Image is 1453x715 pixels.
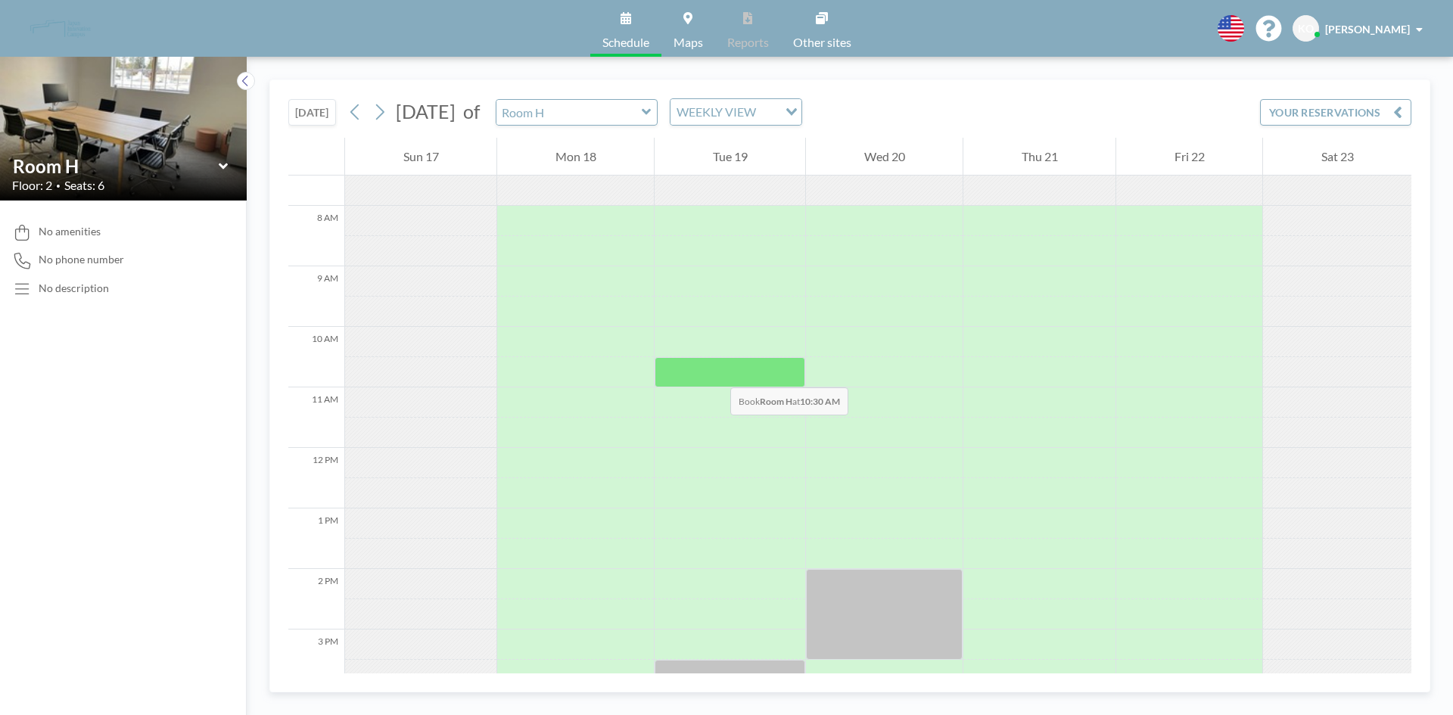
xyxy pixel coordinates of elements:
[497,138,654,176] div: Mon 18
[727,36,769,48] span: Reports
[288,508,344,569] div: 1 PM
[670,99,801,125] div: Search for option
[655,138,805,176] div: Tue 19
[39,225,101,238] span: No amenities
[39,253,124,266] span: No phone number
[1260,99,1411,126] button: YOUR RESERVATIONS
[730,387,848,415] span: Book at
[760,396,792,407] b: Room H
[463,100,480,123] span: of
[793,36,851,48] span: Other sites
[64,178,104,193] span: Seats: 6
[288,569,344,630] div: 2 PM
[24,14,97,44] img: organization-logo
[288,145,344,206] div: 7 AM
[12,178,52,193] span: Floor: 2
[496,100,642,125] input: Room H
[761,102,776,122] input: Search for option
[13,155,219,177] input: Room H
[1298,22,1314,36] span: KO
[288,387,344,448] div: 11 AM
[288,448,344,508] div: 12 PM
[800,396,840,407] b: 10:30 AM
[288,630,344,690] div: 3 PM
[288,327,344,387] div: 10 AM
[396,100,456,123] span: [DATE]
[674,36,703,48] span: Maps
[288,99,336,126] button: [DATE]
[1263,138,1411,176] div: Sat 23
[1325,23,1410,36] span: [PERSON_NAME]
[345,138,496,176] div: Sun 17
[963,138,1115,176] div: Thu 21
[56,181,61,191] span: •
[1116,138,1262,176] div: Fri 22
[806,138,963,176] div: Wed 20
[288,206,344,266] div: 8 AM
[288,266,344,327] div: 9 AM
[674,102,759,122] span: WEEKLY VIEW
[602,36,649,48] span: Schedule
[39,281,109,295] div: No description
